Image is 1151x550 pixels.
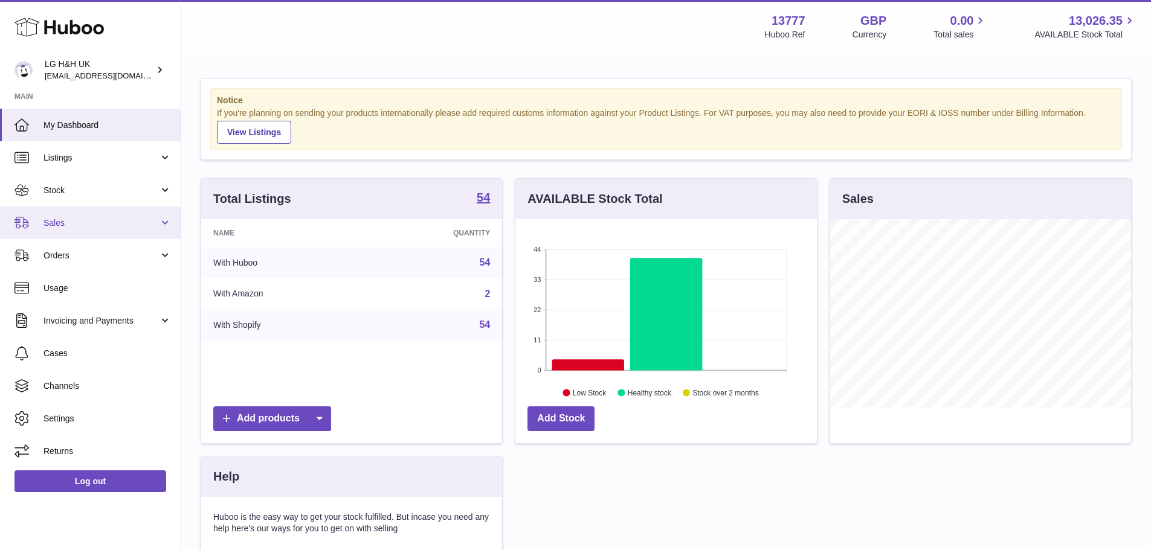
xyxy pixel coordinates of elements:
[693,388,759,397] text: Stock over 2 months
[15,470,166,492] a: Log out
[44,446,172,457] span: Returns
[44,283,172,294] span: Usage
[527,191,662,207] h3: AVAILABLE Stock Total
[44,152,159,164] span: Listings
[15,61,33,79] img: veechen@lghnh.co.uk
[44,250,159,261] span: Orders
[842,191,874,207] h3: Sales
[933,29,987,40] span: Total sales
[480,319,491,330] a: 54
[534,306,541,313] text: 22
[366,219,503,247] th: Quantity
[213,511,490,534] p: Huboo is the easy way to get your stock fulfilled. But incase you need any help here's our ways f...
[201,219,366,247] th: Name
[201,309,366,341] td: With Shopify
[44,315,159,327] span: Invoicing and Payments
[1069,13,1123,29] span: 13,026.35
[201,247,366,278] td: With Huboo
[201,278,366,310] td: With Amazon
[217,95,1115,106] strong: Notice
[217,121,291,144] a: View Listings
[44,380,172,392] span: Channels
[538,366,541,374] text: 0
[534,276,541,283] text: 33
[527,406,595,431] a: Add Stock
[534,336,541,344] text: 11
[573,388,607,397] text: Low Stock
[44,120,172,131] span: My Dashboard
[477,191,490,203] strong: 54
[628,388,672,397] text: Healthy stock
[860,13,886,29] strong: GBP
[217,107,1115,144] div: If you're planning on sending your products internationally please add required customs informati...
[45,59,153,82] div: LG H&H UK
[933,13,987,40] a: 0.00 Total sales
[45,71,178,80] span: [EMAIL_ADDRESS][DOMAIN_NAME]
[950,13,974,29] span: 0.00
[44,348,172,359] span: Cases
[480,257,491,267] a: 54
[213,468,239,485] h3: Help
[1034,13,1136,40] a: 13,026.35 AVAILABLE Stock Total
[44,413,172,424] span: Settings
[1034,29,1136,40] span: AVAILABLE Stock Total
[772,13,805,29] strong: 13777
[853,29,887,40] div: Currency
[765,29,805,40] div: Huboo Ref
[44,185,159,196] span: Stock
[477,191,490,206] a: 54
[534,246,541,253] text: 44
[213,191,291,207] h3: Total Listings
[485,289,490,299] a: 2
[213,406,331,431] a: Add products
[44,217,159,229] span: Sales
